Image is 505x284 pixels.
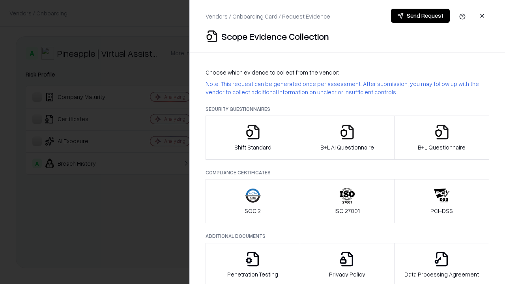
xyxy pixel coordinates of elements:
p: Security Questionnaires [206,106,489,112]
button: B+L AI Questionnaire [300,116,395,160]
button: ISO 27001 [300,179,395,223]
p: B+L AI Questionnaire [320,143,374,151]
button: B+L Questionnaire [394,116,489,160]
p: Compliance Certificates [206,169,489,176]
p: Penetration Testing [227,270,278,278]
button: Shift Standard [206,116,300,160]
button: PCI-DSS [394,179,489,223]
p: Scope Evidence Collection [221,30,329,43]
p: Vendors / Onboarding Card / Request Evidence [206,12,330,21]
p: SOC 2 [245,207,261,215]
p: Choose which evidence to collect from the vendor: [206,68,489,77]
p: Note: This request can be generated once per assessment. After submission, you may follow up with... [206,80,489,96]
p: Shift Standard [234,143,271,151]
button: Send Request [391,9,450,23]
p: B+L Questionnaire [418,143,466,151]
p: ISO 27001 [335,207,360,215]
p: Data Processing Agreement [404,270,479,278]
p: Privacy Policy [329,270,365,278]
p: PCI-DSS [430,207,453,215]
button: SOC 2 [206,179,300,223]
p: Additional Documents [206,233,489,239]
